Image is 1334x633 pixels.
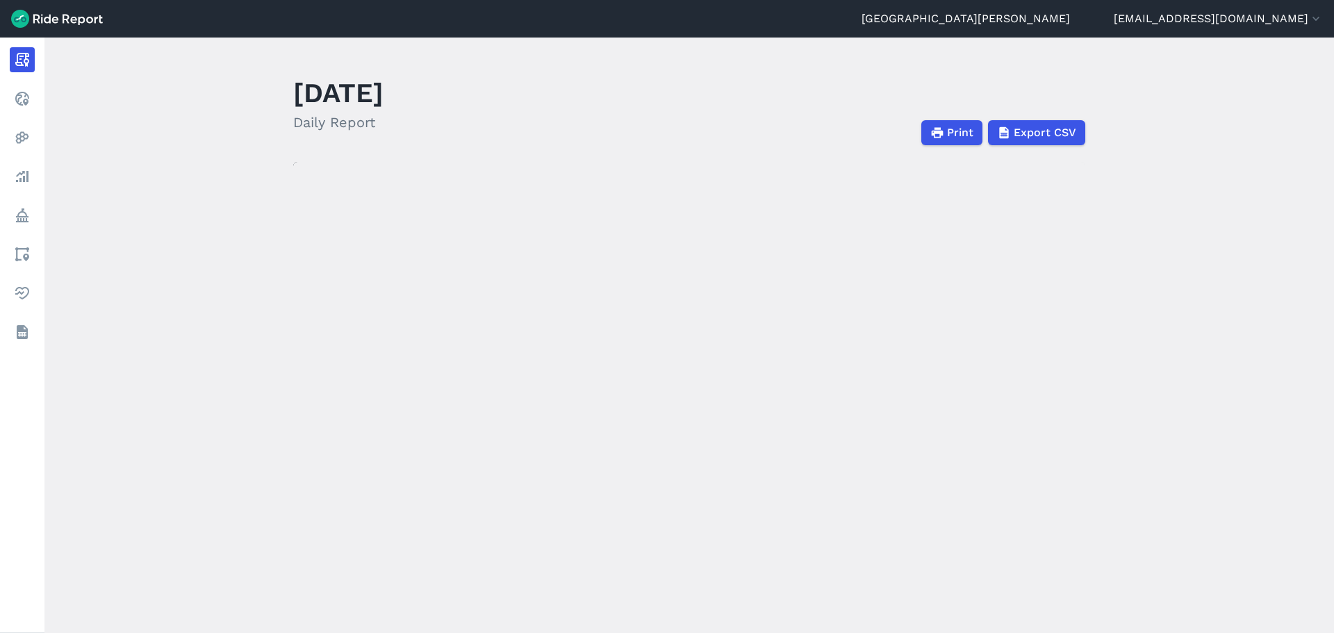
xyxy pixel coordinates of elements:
a: Heatmaps [10,125,35,150]
a: Areas [10,242,35,267]
a: Health [10,281,35,306]
a: [GEOGRAPHIC_DATA][PERSON_NAME] [862,10,1070,27]
a: Datasets [10,320,35,345]
a: Analyze [10,164,35,189]
img: Ride Report [11,10,103,28]
span: Export CSV [1014,124,1076,141]
span: Print [947,124,973,141]
button: Print [921,120,982,145]
a: Report [10,47,35,72]
h2: Daily Report [293,112,384,133]
button: Export CSV [988,120,1085,145]
a: Realtime [10,86,35,111]
a: Policy [10,203,35,228]
button: [EMAIL_ADDRESS][DOMAIN_NAME] [1114,10,1323,27]
h1: [DATE] [293,74,384,112]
